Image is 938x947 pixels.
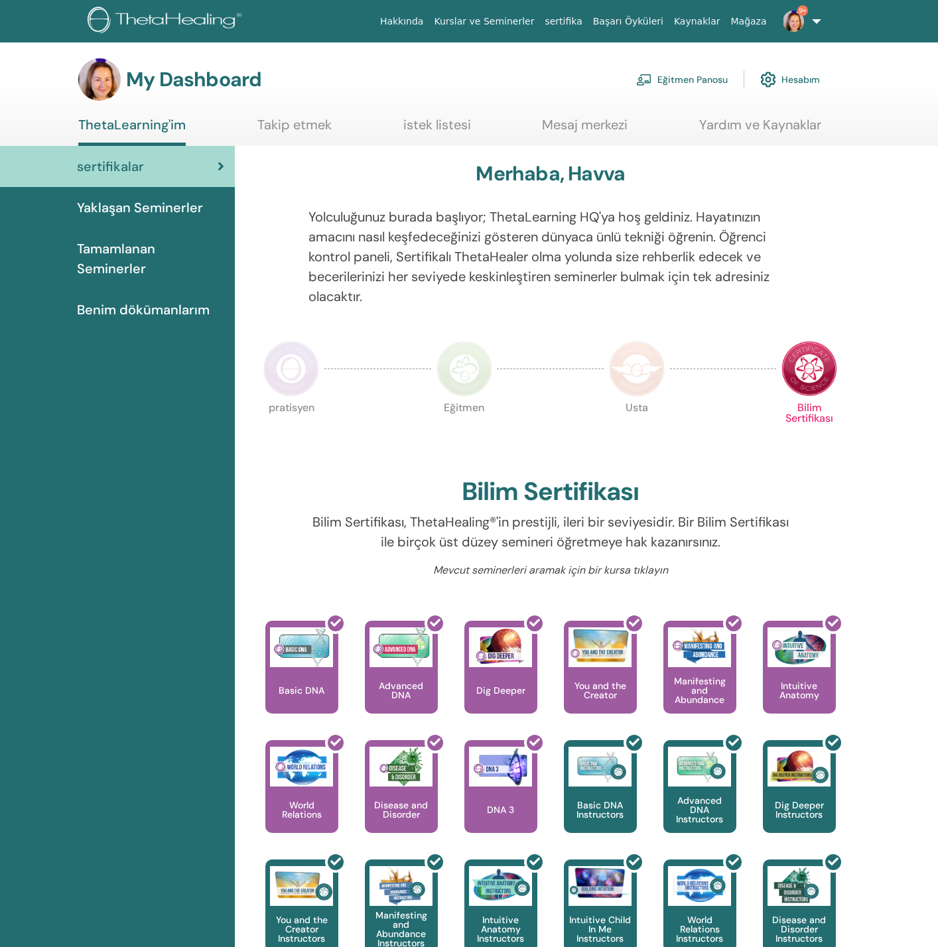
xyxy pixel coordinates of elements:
[369,627,433,667] img: Advanced DNA
[763,800,836,819] p: Dig Deeper Instructors
[783,11,804,32] img: default.jpg
[270,627,333,667] img: Basic DNA
[78,117,186,146] a: ThetaLearning'im
[265,800,338,819] p: World Relations
[77,157,144,176] span: sertifikalar
[429,9,539,34] a: Kurslar ve Seminerler
[609,403,665,458] p: Usta
[365,800,438,819] p: Disease and Disorder
[668,627,731,667] img: Manifesting and Abundance
[564,681,637,700] p: You and the Creator
[263,403,319,458] p: pratisyen
[365,740,438,859] a: Disease and Disorder Disease and Disorder
[564,621,637,740] a: You and the Creator You and the Creator
[270,866,333,906] img: You and the Creator Instructors
[564,800,637,819] p: Basic DNA Instructors
[760,68,776,91] img: cog.svg
[469,627,532,667] img: Dig Deeper
[471,686,531,695] p: Dig Deeper
[669,9,726,34] a: Kaynaklar
[77,239,224,279] span: Tamamlanan Seminerler
[663,915,736,943] p: World Relations Instructors
[569,747,632,787] img: Basic DNA Instructors
[564,740,637,859] a: Basic DNA Instructors Basic DNA Instructors
[308,562,792,578] p: Mevcut seminerleri aramak için bir kursa tıklayın
[403,117,471,143] a: istek listesi
[88,7,246,36] img: logo.png
[564,915,637,943] p: Intuitive Child In Me Instructors
[663,676,736,704] p: Manifesting and Abundance
[469,866,532,906] img: Intuitive Anatomy Instructors
[77,300,210,320] span: Benim dökümanlarım
[265,740,338,859] a: World Relations World Relations
[663,621,736,740] a: Manifesting and Abundance Manifesting and Abundance
[77,198,203,218] span: Yaklaşan Seminerler
[464,740,537,859] a: DNA 3 DNA 3
[699,117,821,143] a: Yardım ve Kaynaklar
[569,866,632,899] img: Intuitive Child In Me Instructors
[763,740,836,859] a: Dig Deeper Instructors Dig Deeper Instructors
[308,207,792,306] p: Yolculuğunuz burada başlıyor; ThetaLearning HQ'ya hoş geldiniz. Hayatınızın amacını nasıl keşfede...
[126,68,261,92] h3: My Dashboard
[365,681,438,700] p: Advanced DNA
[763,621,836,740] a: Intuitive Anatomy Intuitive Anatomy
[436,341,492,397] img: Instructor
[668,866,731,906] img: World Relations Instructors
[768,747,831,787] img: Dig Deeper Instructors
[781,403,837,458] p: Bilim Sertifikası
[462,477,639,507] h2: Bilim Sertifikası
[725,9,771,34] a: Mağaza
[663,740,736,859] a: Advanced DNA Instructors Advanced DNA Instructors
[365,621,438,740] a: Advanced DNA Advanced DNA
[270,747,333,787] img: World Relations
[760,65,820,94] a: Hesabım
[265,621,338,740] a: Basic DNA Basic DNA
[539,9,587,34] a: sertifika
[763,915,836,943] p: Disease and Disorder Instructors
[609,341,665,397] img: Master
[797,5,808,16] span: 9+
[668,747,731,787] img: Advanced DNA Instructors
[369,866,433,906] img: Manifesting and Abundance Instructors
[375,9,429,34] a: Hakkında
[542,117,628,143] a: Mesaj merkezi
[636,74,652,86] img: chalkboard-teacher.svg
[436,403,492,458] p: Eğitmen
[464,621,537,740] a: Dig Deeper Dig Deeper
[78,58,121,101] img: default.jpg
[763,681,836,700] p: Intuitive Anatomy
[257,117,332,143] a: Takip etmek
[265,915,338,943] p: You and the Creator Instructors
[768,866,831,906] img: Disease and Disorder Instructors
[469,747,532,787] img: DNA 3
[588,9,669,34] a: Başarı Öyküleri
[476,162,625,186] h3: Merhaba, Havva
[263,341,319,397] img: Practitioner
[663,796,736,824] p: Advanced DNA Instructors
[464,915,537,943] p: Intuitive Anatomy Instructors
[569,627,632,664] img: You and the Creator
[781,341,837,397] img: Certificate of Science
[369,747,433,787] img: Disease and Disorder
[308,512,792,552] p: Bilim Sertifikası, ThetaHealing®'in prestijli, ileri bir seviyesidir. Bir Bilim Sertifikası ile b...
[768,627,831,667] img: Intuitive Anatomy
[636,65,728,94] a: Eğitmen Panosu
